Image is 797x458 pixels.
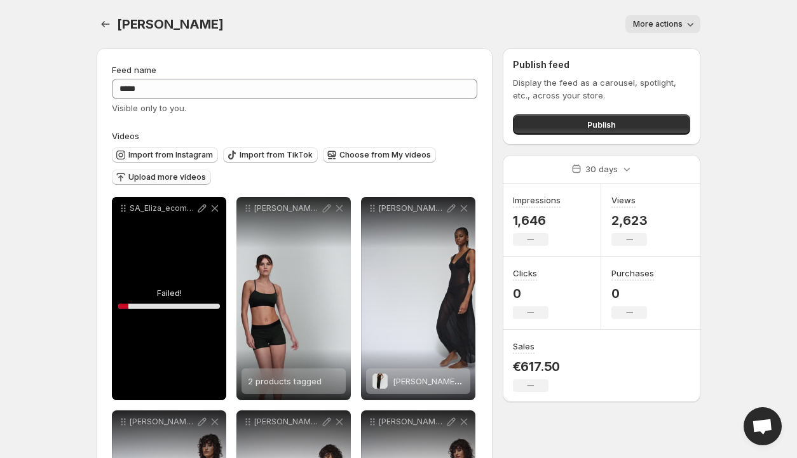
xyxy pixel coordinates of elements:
[128,172,206,182] span: Upload more videos
[611,213,647,228] p: 2,623
[112,170,211,185] button: Upload more videos
[633,19,683,29] span: More actions
[393,376,524,386] span: [PERSON_NAME] [PERSON_NAME]
[611,267,654,280] h3: Purchases
[587,118,616,131] span: Publish
[236,197,351,400] div: [PERSON_NAME] - Top2 products tagged
[513,359,561,374] p: €617.50
[112,103,186,113] span: Visible only to you.
[513,340,535,353] h3: Sales
[513,76,690,102] p: Display the feed as a carousel, spotlight, etc., across your store.
[513,286,548,301] p: 0
[254,417,320,427] p: [PERSON_NAME] - BRALETTE
[339,150,431,160] span: Choose from My videos
[112,131,139,141] span: Videos
[130,203,196,213] p: SA_Eliza_ecom_3501729_JGL_3501751_JGL_AW25.mp4
[513,58,690,71] h2: Publish feed
[248,376,322,386] span: 2 products tagged
[323,147,436,163] button: Choose from My videos
[112,147,218,163] button: Import from Instagram
[223,147,318,163] button: Import from TikTok
[625,15,700,33] button: More actions
[379,203,445,213] p: [PERSON_NAME] [PERSON_NAME]
[128,150,213,160] span: Import from Instagram
[112,65,156,75] span: Feed name
[117,17,223,32] span: [PERSON_NAME]
[372,374,388,389] img: MILHON - Langes Kleid
[254,203,320,213] p: [PERSON_NAME] - Top
[513,114,690,135] button: Publish
[744,407,782,445] a: Open chat
[513,267,537,280] h3: Clicks
[585,163,618,175] p: 30 days
[611,286,654,301] p: 0
[361,197,475,400] div: [PERSON_NAME] [PERSON_NAME]MILHON - Langes Kleid[PERSON_NAME] [PERSON_NAME]
[240,150,313,160] span: Import from TikTok
[611,194,636,206] h3: Views
[513,213,561,228] p: 1,646
[379,417,445,427] p: [PERSON_NAME] - BODY EXKLUSIV
[513,194,561,206] h3: Impressions
[130,417,196,427] p: [PERSON_NAME] - BANDEAU-BH
[97,15,114,33] button: Settings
